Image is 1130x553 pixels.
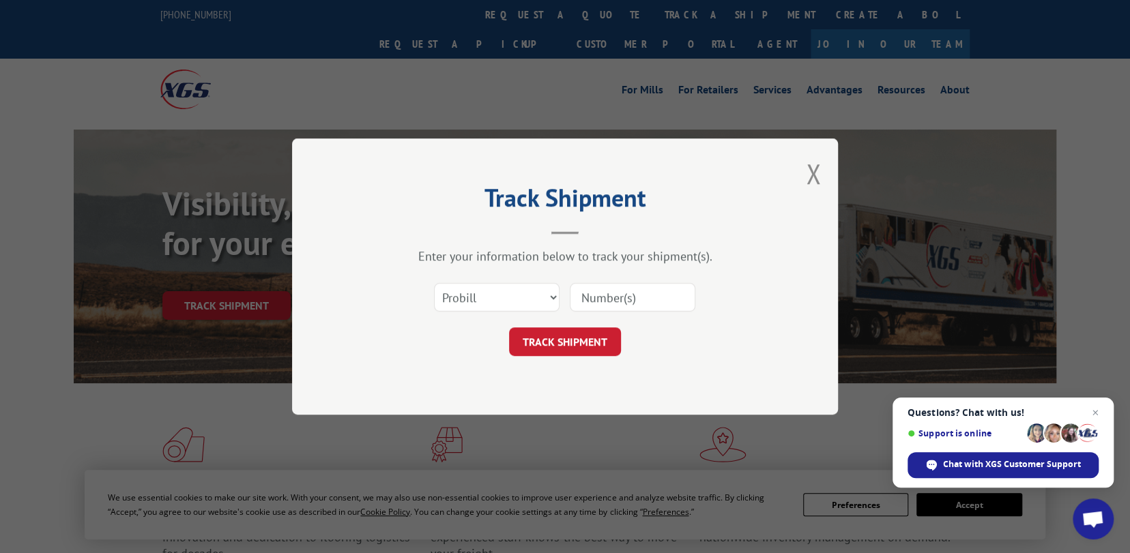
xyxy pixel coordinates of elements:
[943,458,1081,470] span: Chat with XGS Customer Support
[908,428,1022,438] span: Support is online
[1073,498,1114,539] div: Open chat
[570,283,695,312] input: Number(s)
[806,155,821,192] button: Close modal
[360,188,770,214] h2: Track Shipment
[908,452,1099,478] div: Chat with XGS Customer Support
[509,327,621,356] button: TRACK SHIPMENT
[908,407,1099,418] span: Questions? Chat with us!
[1087,404,1103,421] span: Close chat
[360,248,770,264] div: Enter your information below to track your shipment(s).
